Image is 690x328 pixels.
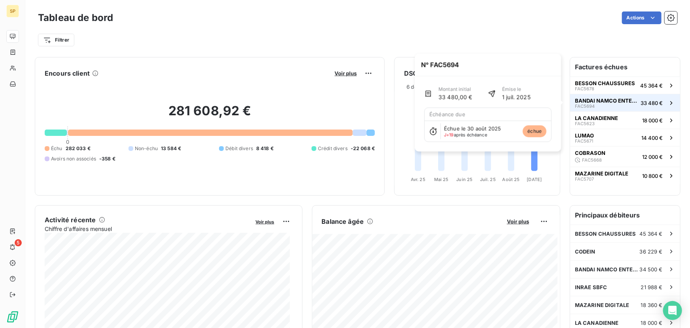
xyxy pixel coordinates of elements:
span: BANDAI NAMCO ENTERTAINMENT EUROPE SAS [575,97,637,104]
button: LUMAOFAC567114 400 € [570,129,680,146]
span: 18 000 € [642,117,663,124]
button: Voir plus [253,218,277,225]
span: 34 500 € [640,266,663,273]
span: MAZARINE DIGITALE [575,170,628,177]
span: CODEIN [575,248,595,255]
tspan: [DATE] [527,177,542,182]
span: Échu [51,145,62,152]
span: BESSON CHAUSSURES [575,80,635,86]
div: Open Intercom Messenger [663,301,682,320]
span: 1 juil. 2025 [502,93,531,101]
span: LA CANADIENNE [575,115,618,121]
span: échue [523,125,546,137]
span: 45 364 € [640,82,663,89]
button: BANDAI NAMCO ENTERTAINMENT EUROPE SASFAC569433 480 € [570,94,680,111]
div: SP [6,5,19,17]
tspan: Juil. 25 [480,177,496,182]
h6: Encours client [45,69,90,78]
span: Avoirs non associés [51,155,96,162]
span: 45 364 € [640,231,663,237]
span: 14 400 € [641,135,663,141]
span: FAC5671 [575,139,593,143]
span: Débit divers [225,145,253,152]
span: 5 [15,239,22,246]
span: INRAE SBFC [575,284,607,290]
span: FAC5694 [575,104,595,109]
span: BESSON CHAUSSURES [575,231,636,237]
button: Voir plus [332,70,359,77]
span: 13 584 € [161,145,181,152]
span: Crédit divers [318,145,348,152]
span: Échéance due [429,111,465,117]
h6: Activité récente [45,215,96,225]
h6: Principaux débiteurs [570,206,680,225]
span: Non-échu [135,145,158,152]
span: 36 229 € [640,248,663,255]
button: COBRASONFAC566812 000 € [570,146,680,167]
span: Échue le 30 août 2025 [444,125,501,132]
span: 0 [66,139,69,145]
button: Voir plus [505,218,531,225]
span: COBRASON [575,150,605,156]
span: Voir plus [507,218,529,225]
span: FAC5623 [575,121,595,126]
tspan: Mai 25 [434,177,449,182]
span: 6 derniers mois [406,84,445,90]
h6: DSO [404,69,418,78]
tspan: Avr. 25 [411,177,425,182]
span: 21 988 € [641,284,663,290]
img: Logo LeanPay [6,311,19,323]
span: J+19 [444,132,454,137]
span: N° FAC5694 [415,53,466,76]
span: Chiffre d'affaires mensuel [45,225,250,233]
span: FAC5707 [575,177,594,181]
h3: Tableau de bord [38,11,113,25]
span: 18 000 € [641,320,663,326]
span: Montant initial [439,86,473,93]
span: -22 068 € [351,145,375,152]
button: Actions [622,11,662,24]
span: après échéance [444,132,487,137]
span: BANDAI NAMCO ENTERTAINMENT EUROPE SAS [575,266,640,273]
span: 10 800 € [642,173,663,179]
h6: Balance âgée [322,217,364,226]
tspan: Août 25 [503,177,520,182]
span: 282 033 € [66,145,91,152]
span: Voir plus [335,70,357,76]
span: Émise le [502,86,531,93]
button: Filtrer [38,34,74,46]
h2: 281 608,92 € [45,103,375,127]
span: MAZARINE DIGITALE [575,302,630,308]
span: LUMAO [575,132,594,139]
span: LA CANADIENNE [575,320,619,326]
span: 12 000 € [642,154,663,160]
h6: Factures échues [570,57,680,76]
span: FAC5668 [582,158,602,162]
span: 8 418 € [256,145,274,152]
tspan: Juin 25 [457,177,473,182]
span: 33 480,00 € [439,93,473,101]
span: 18 360 € [641,302,663,308]
span: Voir plus [256,219,274,225]
span: 33 480 € [641,100,663,106]
button: MAZARINE DIGITALEFAC570710 800 € [570,167,680,184]
span: FAC5678 [575,86,594,91]
button: LA CANADIENNEFAC562318 000 € [570,111,680,129]
span: -358 € [99,155,115,162]
button: BESSON CHAUSSURESFAC567845 364 € [570,76,680,94]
